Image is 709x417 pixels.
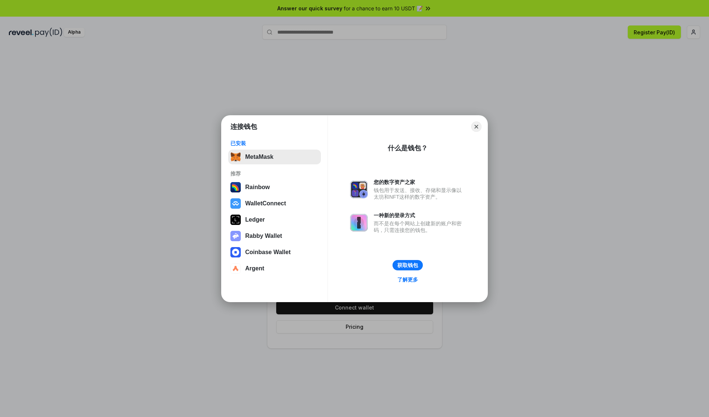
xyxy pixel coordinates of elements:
[245,249,291,256] div: Coinbase Wallet
[245,184,270,191] div: Rainbow
[230,215,241,225] img: svg+xml,%3Csvg%20xmlns%3D%22http%3A%2F%2Fwww.w3.org%2F2000%2Fsvg%22%20width%3D%2228%22%20height%3...
[230,170,319,177] div: 推荐
[245,233,282,239] div: Rabby Wallet
[228,212,321,227] button: Ledger
[230,122,257,131] h1: 连接钱包
[388,144,428,153] div: 什么是钱包？
[350,214,368,232] img: svg+xml,%3Csvg%20xmlns%3D%22http%3A%2F%2Fwww.w3.org%2F2000%2Fsvg%22%20fill%3D%22none%22%20viewBox...
[228,261,321,276] button: Argent
[245,154,273,160] div: MetaMask
[230,152,241,162] img: svg+xml,%3Csvg%20fill%3D%22none%22%20height%3D%2233%22%20viewBox%3D%220%200%2035%2033%22%20width%...
[374,187,465,200] div: 钱包用于发送、接收、存储和显示像以太坊和NFT这样的数字资产。
[230,247,241,257] img: svg+xml,%3Csvg%20width%3D%2228%22%20height%3D%2228%22%20viewBox%3D%220%200%2028%2028%22%20fill%3D...
[230,231,241,241] img: svg+xml,%3Csvg%20xmlns%3D%22http%3A%2F%2Fwww.w3.org%2F2000%2Fsvg%22%20fill%3D%22none%22%20viewBox...
[228,180,321,195] button: Rainbow
[397,262,418,269] div: 获取钱包
[228,229,321,243] button: Rabby Wallet
[230,182,241,192] img: svg+xml,%3Csvg%20width%3D%22120%22%20height%3D%22120%22%20viewBox%3D%220%200%20120%20120%22%20fil...
[230,140,319,147] div: 已安装
[228,196,321,211] button: WalletConnect
[245,216,265,223] div: Ledger
[228,150,321,164] button: MetaMask
[393,260,423,270] button: 获取钱包
[374,212,465,219] div: 一种新的登录方式
[230,263,241,274] img: svg+xml,%3Csvg%20width%3D%2228%22%20height%3D%2228%22%20viewBox%3D%220%200%2028%2028%22%20fill%3D...
[228,245,321,260] button: Coinbase Wallet
[245,265,264,272] div: Argent
[245,200,286,207] div: WalletConnect
[230,198,241,209] img: svg+xml,%3Csvg%20width%3D%2228%22%20height%3D%2228%22%20viewBox%3D%220%200%2028%2028%22%20fill%3D...
[374,179,465,185] div: 您的数字资产之家
[350,181,368,198] img: svg+xml,%3Csvg%20xmlns%3D%22http%3A%2F%2Fwww.w3.org%2F2000%2Fsvg%22%20fill%3D%22none%22%20viewBox...
[397,276,418,283] div: 了解更多
[374,220,465,233] div: 而不是在每个网站上创建新的账户和密码，只需连接您的钱包。
[393,275,422,284] a: 了解更多
[471,122,482,132] button: Close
